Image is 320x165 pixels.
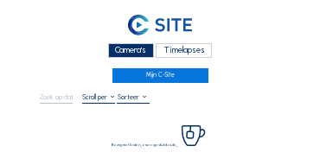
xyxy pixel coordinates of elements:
[156,43,212,58] div: Timelapses
[112,68,208,83] a: Mijn C-Site
[40,92,73,101] input: Zoek op datum 󰅀
[40,13,280,41] a: C-SITE Logo
[108,43,154,58] div: Camera's
[128,15,192,36] img: C-SITE Logo
[112,143,178,147] span: Bezig met laden, even geduld aub...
